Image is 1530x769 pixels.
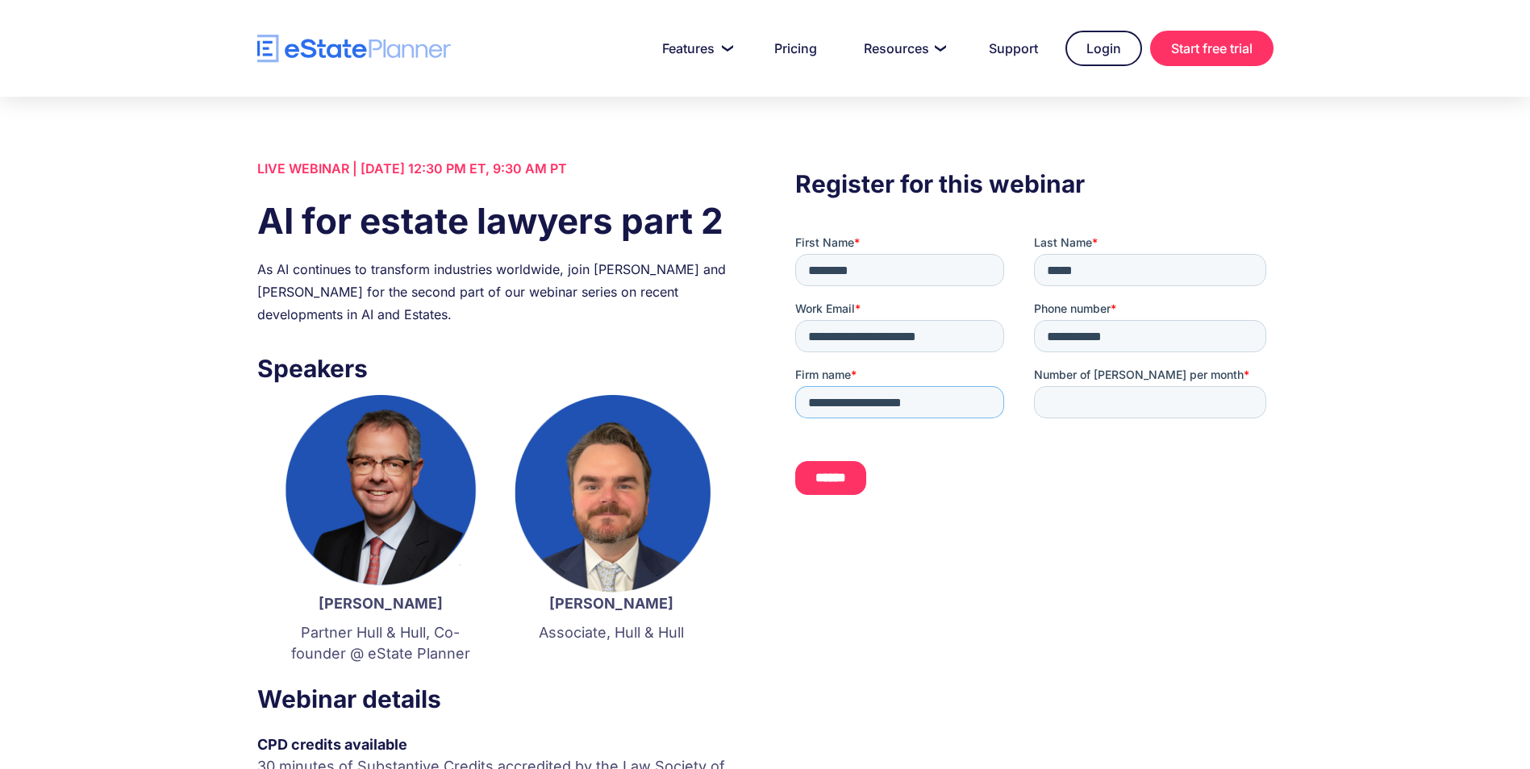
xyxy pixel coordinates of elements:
a: Pricing [755,32,836,64]
a: Login [1065,31,1142,66]
iframe: Form 0 [795,235,1273,509]
h1: AI for estate lawyers part 2 [257,196,735,246]
a: Resources [844,32,961,64]
h3: Register for this webinar [795,165,1273,202]
a: Features [643,32,747,64]
strong: [PERSON_NAME] [549,595,673,612]
strong: CPD credits available [257,736,407,753]
h3: Speakers [257,350,735,387]
div: As AI continues to transform industries worldwide, join [PERSON_NAME] and [PERSON_NAME] for the s... [257,258,735,326]
strong: [PERSON_NAME] [319,595,443,612]
p: Partner Hull & Hull, Co-founder @ eState Planner [281,622,480,664]
h3: Webinar details [257,680,735,717]
p: Associate, Hull & Hull [512,622,711,643]
div: LIVE WEBINAR | [DATE] 12:30 PM ET, 9:30 AM PT [257,157,735,180]
a: Start free trial [1150,31,1274,66]
a: home [257,35,451,63]
a: Support [969,32,1057,64]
